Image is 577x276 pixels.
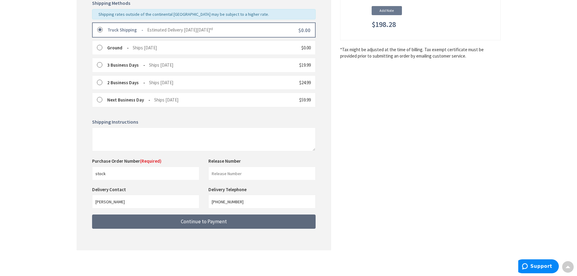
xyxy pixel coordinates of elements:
[372,21,396,28] span: $198.28
[208,167,316,180] input: Release Number
[107,97,150,103] strong: Next Business Day
[133,45,157,51] span: Ships [DATE]
[299,80,311,85] span: $24.99
[107,45,129,51] strong: Ground
[92,214,316,229] button: Continue to Payment
[149,62,173,68] span: Ships [DATE]
[140,158,161,164] span: (Required)
[92,119,138,125] span: Shipping Instructions
[299,97,311,103] span: $59.99
[208,187,248,192] label: Delivery Telephone
[208,158,241,164] label: Release Number
[107,62,145,68] strong: 3 Business Days
[154,97,178,103] span: Ships [DATE]
[98,12,269,17] span: Shipping rates outside of the continental [GEOGRAPHIC_DATA] may be subject to a higher rate.
[518,259,559,274] iframe: Opens a widget where you can find more information
[92,167,199,180] input: Purchase Order Number
[108,27,143,33] strong: Truck Shipping
[92,158,161,164] label: Purchase Order Number
[340,46,501,59] : *Tax might be adjusted at the time of billing. Tax exempt certificate must be provided prior to s...
[149,80,173,85] span: Ships [DATE]
[181,218,227,225] span: Continue to Payment
[299,62,311,68] span: $19.99
[301,45,311,51] span: $0.00
[210,27,213,31] sup: rd
[92,1,316,6] h5: Shipping Methods
[107,80,145,85] strong: 2 Business Days
[92,187,128,192] label: Delivery Contact
[298,27,310,34] span: $0.00
[147,27,213,33] span: Estimated Delivery [DATE][DATE]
